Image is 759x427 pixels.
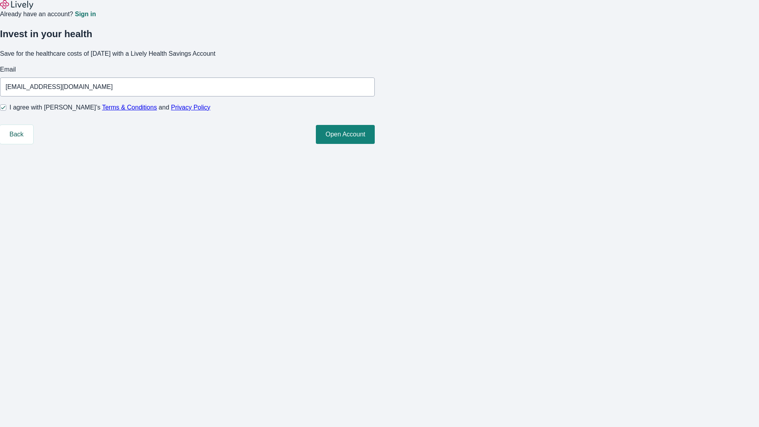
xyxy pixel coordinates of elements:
a: Privacy Policy [171,104,211,111]
a: Sign in [75,11,96,17]
a: Terms & Conditions [102,104,157,111]
button: Open Account [316,125,375,144]
span: I agree with [PERSON_NAME]’s and [9,103,210,112]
